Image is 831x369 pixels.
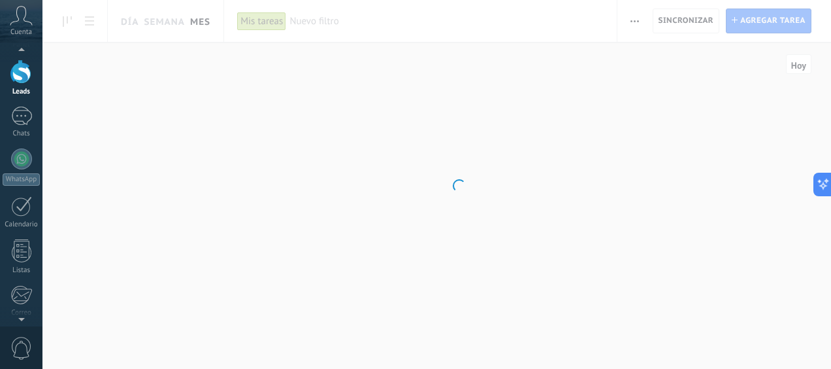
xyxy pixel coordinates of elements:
[3,266,41,275] div: Listas
[3,220,41,229] div: Calendario
[3,173,40,186] div: WhatsApp
[3,88,41,96] div: Leads
[10,28,32,37] span: Cuenta
[3,130,41,138] div: Chats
